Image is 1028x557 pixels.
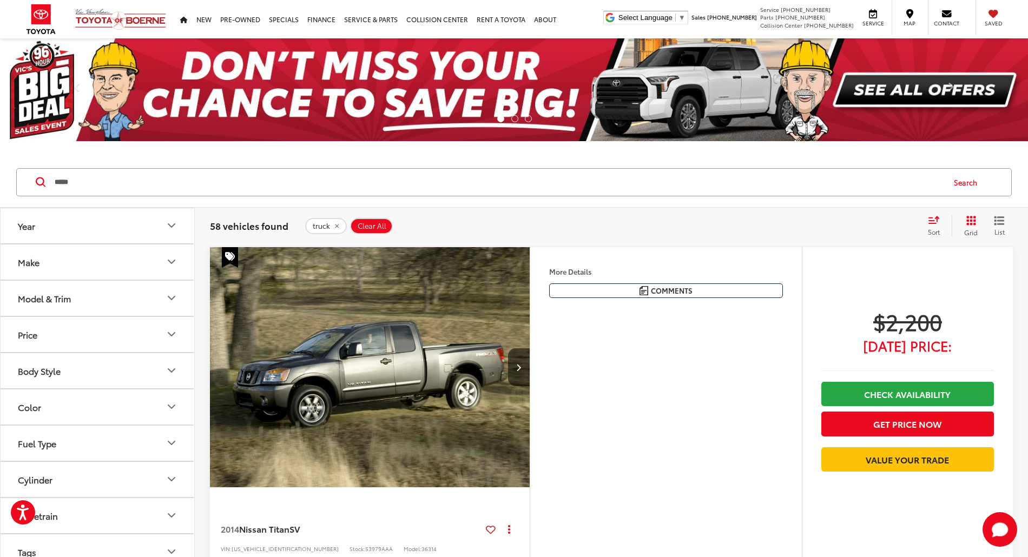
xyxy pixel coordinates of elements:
button: Grid View [952,215,986,237]
button: remove truck [305,218,347,234]
span: Special [222,247,238,268]
h4: More Details [549,268,783,275]
span: VIN: [221,545,232,553]
button: Clear All [350,218,393,234]
button: Get Price Now [821,412,994,436]
img: Comments [640,286,648,295]
a: Value Your Trade [821,447,994,472]
span: [DATE] Price: [821,340,994,351]
div: Cylinder [18,474,52,485]
div: Year [18,221,35,231]
span: ▼ [678,14,686,22]
span: ​ [675,14,676,22]
span: Collision Center [760,21,802,29]
span: Model: [404,545,421,553]
span: Sort [928,227,940,236]
button: ColorColor [1,389,195,425]
button: YearYear [1,208,195,243]
div: Color [18,402,41,412]
input: Search by Make, Model, or Keyword [54,169,944,195]
a: 2014 Nissan Titan SV2014 Nissan Titan SV2014 Nissan Titan SV2014 Nissan Titan SV [209,247,531,487]
div: Make [18,257,39,267]
div: 2014 Nissan Titan SV 0 [209,247,531,487]
div: Drivetrain [165,509,178,522]
img: 2014 Nissan Titan SV [209,247,531,488]
div: Make [165,255,178,268]
span: Nissan Titan [239,522,289,535]
span: [PHONE_NUMBER] [804,21,854,29]
span: [US_VEHICLE_IDENTIFICATION_NUMBER] [232,545,339,553]
button: Select sort value [922,215,952,237]
span: Comments [651,286,693,296]
div: Tags [18,547,36,557]
button: Fuel TypeFuel Type [1,426,195,461]
button: PricePrice [1,317,195,352]
button: Actions [500,520,519,539]
button: MakeMake [1,244,195,280]
span: Saved [981,19,1005,27]
span: 53979AAA [365,545,393,553]
span: Contact [934,19,959,27]
span: 36314 [421,545,437,553]
span: Service [760,5,779,14]
div: Fuel Type [165,436,178,449]
span: Service [861,19,885,27]
div: Model & Trim [18,293,71,303]
button: Toggle Chat Window [983,512,1017,547]
div: Price [18,329,37,340]
button: Comments [549,283,783,298]
span: Sales [691,13,706,21]
span: 2014 [221,522,239,535]
span: Clear All [358,222,386,230]
span: Select Language [618,14,673,22]
div: Year [165,219,178,232]
span: 58 vehicles found [210,219,288,232]
span: [PHONE_NUMBER] [707,13,757,21]
span: [PHONE_NUMBER] [781,5,831,14]
div: Fuel Type [18,438,56,448]
button: Body StyleBody Style [1,353,195,388]
a: Select Language​ [618,14,686,22]
a: 2014Nissan TitanSV [221,523,482,535]
span: [PHONE_NUMBER] [775,13,825,21]
div: Body Style [18,366,61,376]
div: Model & Trim [165,291,178,304]
div: Drivetrain [18,510,58,521]
div: Price [165,328,178,341]
button: CylinderCylinder [1,462,195,497]
button: List View [986,215,1013,237]
span: List [994,227,1005,236]
button: Search [944,169,993,196]
span: truck [313,222,330,230]
span: SV [289,522,300,535]
span: dropdown dots [508,525,510,533]
span: Stock: [350,545,365,553]
span: Parts [760,13,774,21]
img: Vic Vaughan Toyota of Boerne [75,8,167,30]
div: Cylinder [165,473,178,486]
span: Grid [964,228,978,237]
button: Next image [508,348,530,386]
div: Color [165,400,178,413]
div: Body Style [165,364,178,377]
button: Model & TrimModel & Trim [1,281,195,316]
span: $2,200 [821,308,994,335]
button: DrivetrainDrivetrain [1,498,195,533]
svg: Start Chat [983,512,1017,547]
a: Check Availability [821,382,994,406]
span: Map [898,19,921,27]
